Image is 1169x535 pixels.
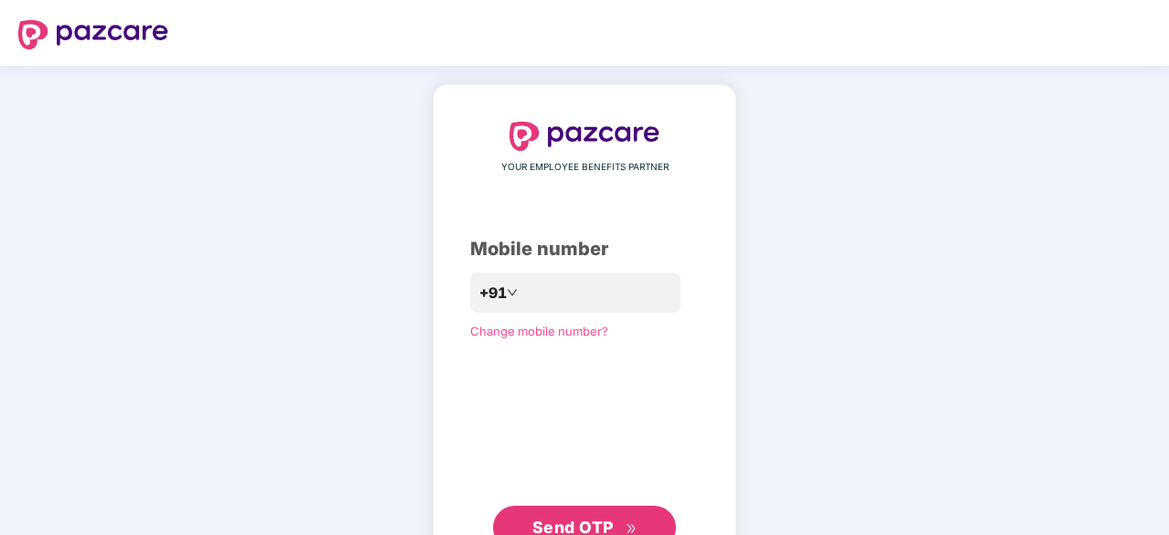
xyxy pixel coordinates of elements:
span: down [507,287,518,298]
span: double-right [626,523,638,535]
div: Mobile number [470,235,699,263]
img: logo [18,20,168,49]
span: +91 [479,282,507,305]
a: Change mobile number? [470,324,608,338]
span: YOUR EMPLOYEE BENEFITS PARTNER [501,160,669,175]
img: logo [509,122,660,151]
